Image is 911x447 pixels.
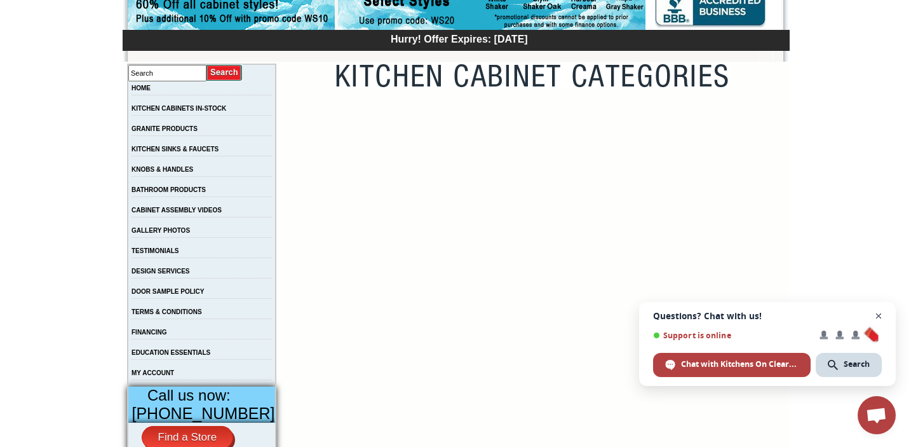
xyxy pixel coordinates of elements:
input: Submit [206,64,243,81]
div: Chat with Kitchens On Clearance [653,353,811,377]
span: Search [844,359,870,370]
a: GALLERY PHOTOS [132,227,190,234]
span: Support is online [653,331,811,340]
a: HOME [132,85,151,92]
a: MY ACCOUNT [132,369,174,376]
span: [PHONE_NUMBER] [132,404,275,422]
span: Questions? Chat with us! [653,311,882,321]
a: DESIGN SERVICES [132,268,190,275]
a: TESTIMONIALS [132,247,179,254]
a: BATHROOM PRODUCTS [132,186,206,193]
a: KITCHEN SINKS & FAUCETS [132,146,219,153]
a: DOOR SAMPLE POLICY [132,288,204,295]
div: Search [816,353,882,377]
div: Open chat [858,396,896,434]
div: Hurry! Offer Expires: [DATE] [129,32,790,45]
span: Close chat [871,308,887,324]
a: KITCHEN CABINETS IN-STOCK [132,105,226,112]
a: EDUCATION ESSENTIALS [132,349,210,356]
span: Call us now: [147,387,231,404]
a: FINANCING [132,329,167,336]
a: KNOBS & HANDLES [132,166,193,173]
a: TERMS & CONDITIONS [132,308,202,315]
span: Chat with Kitchens On Clearance [681,359,799,370]
a: GRANITE PRODUCTS [132,125,198,132]
a: CABINET ASSEMBLY VIDEOS [132,207,222,214]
